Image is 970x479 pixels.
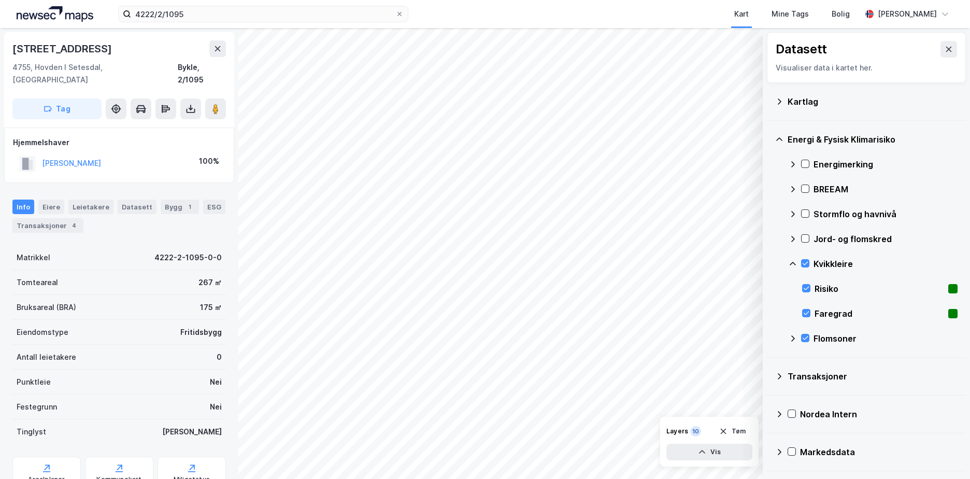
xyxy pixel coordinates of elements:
div: Layers [666,427,688,435]
div: Stormflo og havnivå [814,208,958,220]
div: Matrikkel [17,251,50,264]
div: 175 ㎡ [200,301,222,314]
div: Transaksjoner [12,218,83,233]
div: Mine Tags [772,8,809,20]
div: Info [12,200,34,214]
div: Kart [734,8,749,20]
div: Kvikkleire [814,258,958,270]
div: Eiendomstype [17,326,68,339]
div: 267 ㎡ [198,276,222,289]
div: Bolig [832,8,850,20]
div: 1 [184,202,195,212]
div: 100% [199,155,219,167]
div: Jord- og flomskred [814,233,958,245]
div: Energimerking [814,158,958,171]
div: Antall leietakere [17,351,76,363]
div: Punktleie [17,376,51,388]
div: Nei [210,376,222,388]
div: 10 [690,426,701,436]
div: [STREET_ADDRESS] [12,40,114,57]
div: Markedsdata [800,446,958,458]
div: Kartlag [788,95,958,108]
div: Tomteareal [17,276,58,289]
div: ESG [203,200,225,214]
div: Bygg [161,200,199,214]
div: Festegrunn [17,401,57,413]
div: Visualiser data i kartet her. [776,62,957,74]
div: Bykle, 2/1095 [178,61,226,86]
div: Nei [210,401,222,413]
div: Flomsoner [814,332,958,345]
div: Risiko [815,283,944,295]
div: Faregrad [815,307,944,320]
div: Tinglyst [17,426,46,438]
div: Fritidsbygg [180,326,222,339]
div: Datasett [118,200,156,214]
button: Vis [666,444,752,460]
div: Hjemmelshaver [13,136,225,149]
div: Energi & Fysisk Klimarisiko [788,133,958,146]
div: 0 [217,351,222,363]
div: 4755, Hovden I Setesdal, [GEOGRAPHIC_DATA] [12,61,178,86]
img: logo.a4113a55bc3d86da70a041830d287a7e.svg [17,6,93,22]
button: Tøm [712,423,752,440]
iframe: Chat Widget [918,429,970,479]
div: Datasett [776,41,827,58]
div: 4 [69,220,79,231]
div: Eiere [38,200,64,214]
div: Leietakere [68,200,113,214]
button: Tag [12,98,102,119]
input: Søk på adresse, matrikkel, gårdeiere, leietakere eller personer [131,6,395,22]
div: Bruksareal (BRA) [17,301,76,314]
div: Transaksjoner [788,370,958,383]
div: [PERSON_NAME] [162,426,222,438]
div: Nordea Intern [800,408,958,420]
div: [PERSON_NAME] [878,8,937,20]
div: BREEAM [814,183,958,195]
div: 4222-2-1095-0-0 [154,251,222,264]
